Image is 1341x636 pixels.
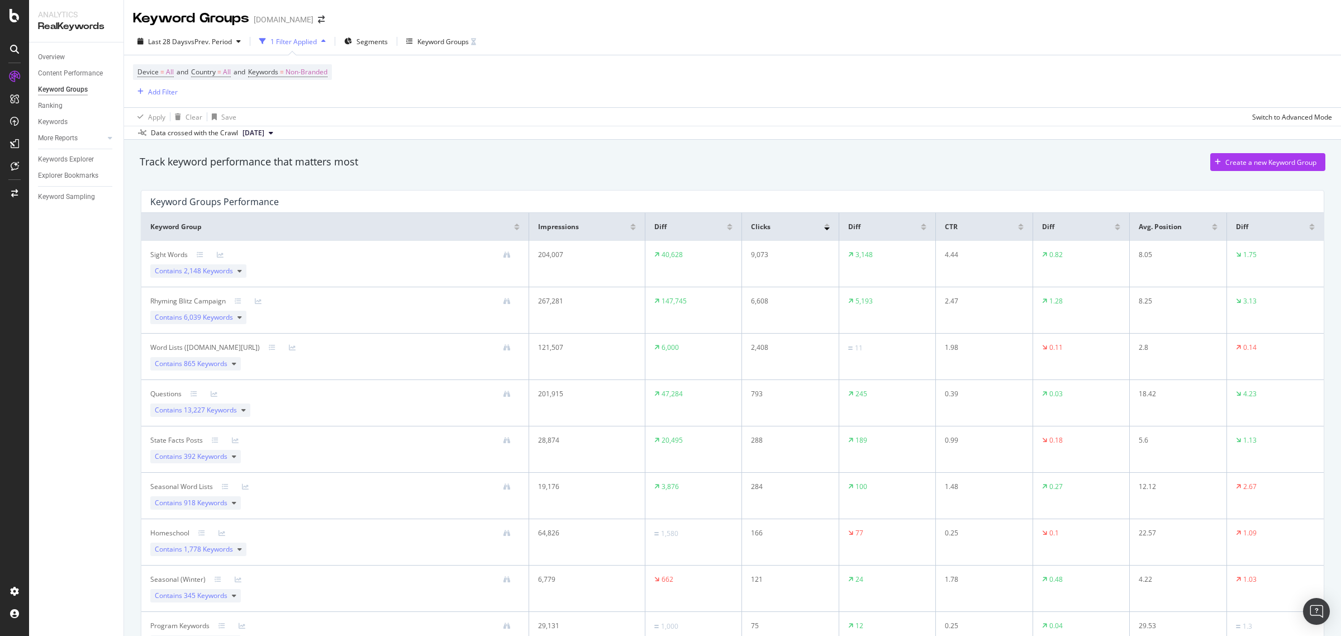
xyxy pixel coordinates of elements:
span: Contains [155,405,237,415]
div: [DOMAIN_NAME] [254,14,313,25]
div: Questions [150,389,182,399]
span: Impressions [538,222,579,232]
div: 3.13 [1243,296,1257,306]
button: Segments [340,32,392,50]
div: Add Filter [148,87,178,97]
span: Diff [1236,222,1248,232]
div: Keyword Groups [38,84,88,96]
div: Explorer Bookmarks [38,170,98,182]
div: 12 [855,621,863,631]
button: 1 Filter Applied [255,32,330,50]
div: Word Lists (ABCmouse.com/learn) [150,343,260,353]
div: 201,915 [538,389,626,399]
div: Create a new Keyword Group [1225,158,1316,167]
img: Equal [654,625,659,628]
div: 12.12 [1139,482,1209,492]
div: 2,408 [751,343,821,353]
div: Switch to Advanced Mode [1252,112,1332,122]
a: Ranking [38,100,116,112]
div: 0.11 [1049,343,1063,353]
div: 0.25 [945,528,1015,538]
div: 662 [662,575,673,585]
div: Seasonal Word Lists [150,482,213,492]
div: 2.8 [1139,343,1209,353]
div: 189 [855,435,867,445]
div: Analytics [38,9,115,20]
div: More Reports [38,132,78,144]
div: 204,007 [538,250,626,260]
span: Diff [848,222,860,232]
button: Switch to Advanced Mode [1248,108,1332,126]
div: 3,876 [662,482,679,492]
span: Contains [155,452,227,462]
div: Keyword Groups [417,37,469,46]
div: 1.03 [1243,575,1257,585]
div: 11 [855,343,863,353]
div: 22.57 [1139,528,1209,538]
span: CTR [945,222,958,232]
div: Program Keywords [150,621,210,631]
div: 1.09 [1243,528,1257,538]
a: Content Performance [38,68,116,79]
span: 392 Keywords [184,452,227,461]
div: 2.47 [945,296,1015,306]
span: 1,778 Keywords [184,544,233,554]
span: Keywords [248,67,278,77]
div: 29.53 [1139,621,1209,631]
div: 1.13 [1243,435,1257,445]
button: Add Filter [133,85,178,98]
span: 2,148 Keywords [184,266,233,276]
div: 19,176 [538,482,626,492]
span: and [177,67,188,77]
div: 1,000 [661,621,678,632]
a: More Reports [38,132,104,144]
div: Rhyming Blitz Campaign [150,296,226,306]
a: Keywords [38,116,116,128]
div: 0.14 [1243,343,1257,353]
div: Open Intercom Messenger [1303,598,1330,625]
a: Keyword Groups [38,84,116,96]
div: 121,507 [538,343,626,353]
div: 6,608 [751,296,821,306]
span: = [217,67,221,77]
img: Equal [1236,625,1240,628]
div: 166 [751,528,821,538]
span: 918 Keywords [184,498,227,507]
span: 2025 Sep. 7th [242,128,264,138]
a: Explorer Bookmarks [38,170,116,182]
div: 1.98 [945,343,1015,353]
button: Save [207,108,236,126]
div: 8.25 [1139,296,1209,306]
span: Country [191,67,216,77]
div: 77 [855,528,863,538]
div: 5,193 [855,296,873,306]
span: All [166,64,174,80]
a: Keyword Sampling [38,191,116,203]
div: 0.18 [1049,435,1063,445]
div: 0.25 [945,621,1015,631]
button: Keyword Groups [402,32,481,50]
span: and [234,67,245,77]
div: 5.6 [1139,435,1209,445]
span: = [280,67,284,77]
div: 9,073 [751,250,821,260]
span: Contains [155,544,233,554]
div: 0.04 [1049,621,1063,631]
span: Contains [155,312,233,322]
span: 13,227 Keywords [184,405,237,415]
div: Overview [38,51,65,63]
div: 1.75 [1243,250,1257,260]
span: Avg. Position [1139,222,1182,232]
div: Ranking [38,100,63,112]
div: 267,281 [538,296,626,306]
span: Diff [654,222,667,232]
div: Keyword Sampling [38,191,95,203]
div: 47,284 [662,389,683,399]
div: 24 [855,575,863,585]
span: vs Prev. Period [188,37,232,46]
div: 75 [751,621,821,631]
div: 18.42 [1139,389,1209,399]
div: 1.78 [945,575,1015,585]
span: Segments [356,37,388,46]
span: Non-Branded [286,64,327,80]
